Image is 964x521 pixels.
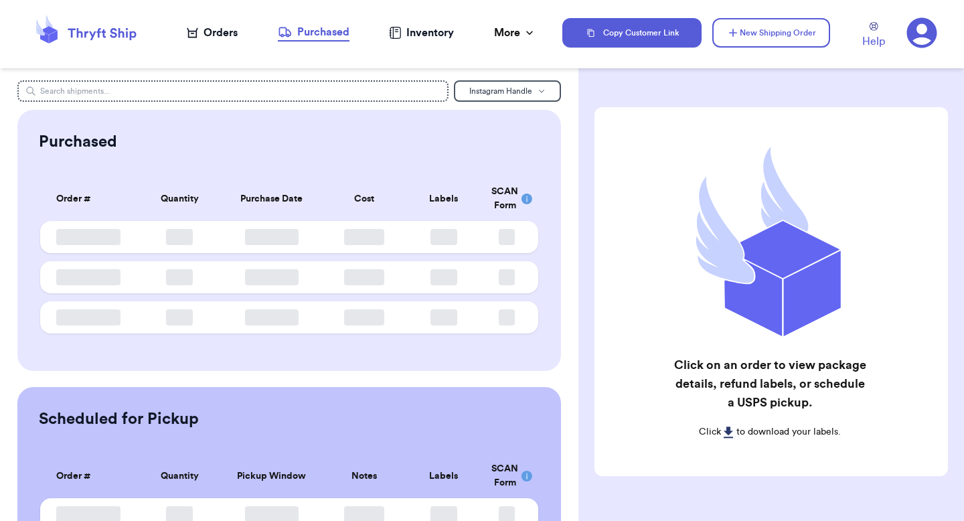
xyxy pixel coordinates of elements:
[39,131,117,153] h2: Purchased
[454,80,561,102] button: Instagram Handle
[712,18,830,48] button: New Shipping Order
[39,408,199,430] h2: Scheduled for Pickup
[562,18,702,48] button: Copy Customer Link
[491,462,522,490] div: SCAN Form
[491,185,522,213] div: SCAN Form
[324,177,404,221] th: Cost
[278,24,349,42] a: Purchased
[404,454,483,498] th: Labels
[187,25,238,41] a: Orders
[671,425,868,439] p: Click to download your labels.
[17,80,449,102] input: Search shipments...
[862,22,885,50] a: Help
[389,25,454,41] a: Inventory
[404,177,483,221] th: Labels
[862,33,885,50] span: Help
[220,177,324,221] th: Purchase Date
[140,454,220,498] th: Quantity
[40,177,140,221] th: Order #
[40,454,140,498] th: Order #
[140,177,220,221] th: Quantity
[324,454,404,498] th: Notes
[278,24,349,40] div: Purchased
[671,356,868,412] h2: Click on an order to view package details, refund labels, or schedule a USPS pickup.
[220,454,324,498] th: Pickup Window
[469,87,532,95] span: Instagram Handle
[494,25,536,41] div: More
